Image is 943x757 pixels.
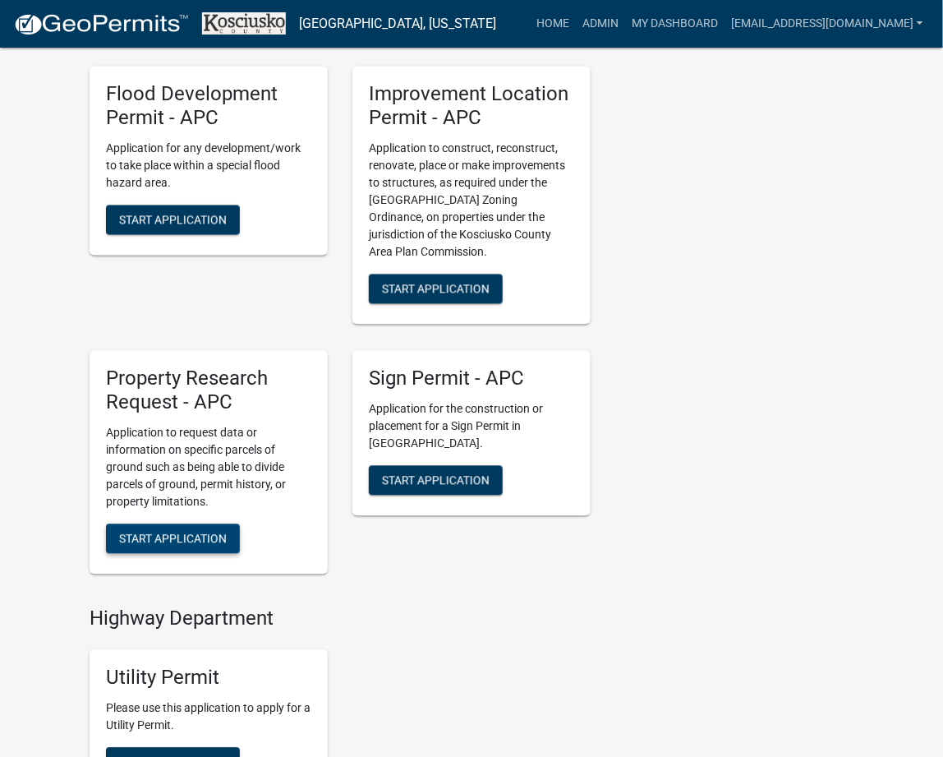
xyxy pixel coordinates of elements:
a: [GEOGRAPHIC_DATA], [US_STATE] [299,10,496,38]
h5: Property Research Request - APC [106,367,311,415]
button: Start Application [106,524,240,554]
h5: Flood Development Permit - APC [106,83,311,131]
h5: Improvement Location Permit - APC [369,83,574,131]
p: Please use this application to apply for a Utility Permit. [106,700,311,735]
p: Application for the construction or placement for a Sign Permit in [GEOGRAPHIC_DATA]. [369,401,574,453]
img: Kosciusko County, Indiana [202,12,286,35]
a: [EMAIL_ADDRESS][DOMAIN_NAME] [724,8,930,39]
h5: Sign Permit - APC [369,367,574,391]
span: Start Application [382,283,490,296]
span: Start Application [119,532,227,545]
span: Start Application [382,473,490,487]
p: Application to request data or information on specific parcels of ground such as being able to di... [106,425,311,511]
a: My Dashboard [625,8,724,39]
a: Admin [576,8,625,39]
p: Application for any development/work to take place within a special flood hazard area. [106,141,311,192]
p: Application to construct, reconstruct, renovate, place or make improvements to structures, as req... [369,141,574,261]
button: Start Application [106,205,240,235]
h4: Highway Department [90,607,591,631]
span: Start Application [119,214,227,227]
button: Start Application [369,466,503,496]
a: Home [530,8,576,39]
button: Start Application [369,275,503,304]
h5: Utility Permit [106,667,311,690]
